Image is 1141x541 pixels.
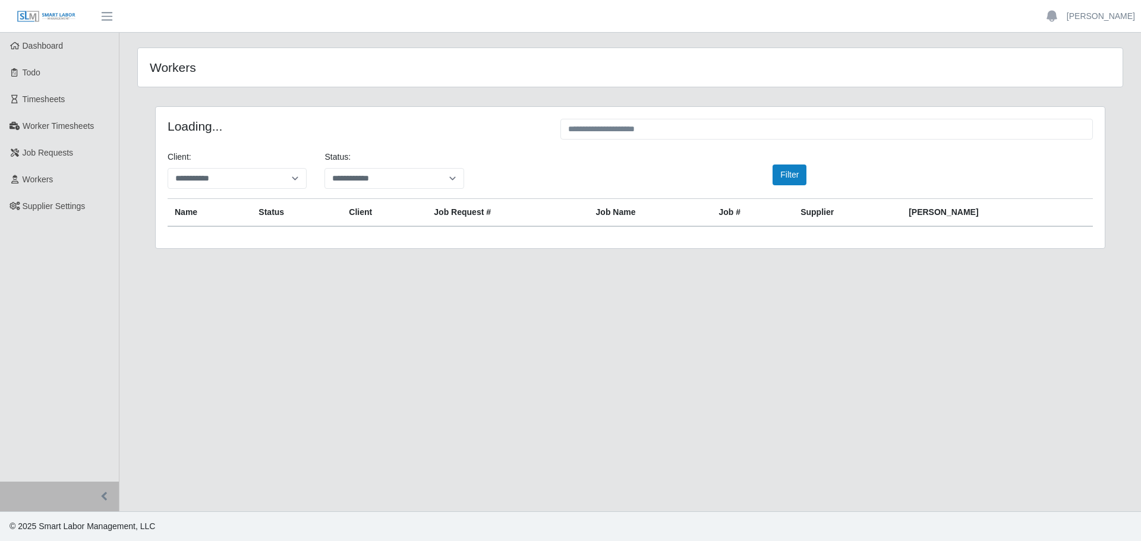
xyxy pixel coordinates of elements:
[793,199,902,227] th: Supplier
[1067,10,1135,23] a: [PERSON_NAME]
[168,151,191,163] label: Client:
[168,199,251,227] th: Name
[17,10,76,23] img: SLM Logo
[23,68,40,77] span: Todo
[23,148,74,157] span: Job Requests
[23,94,65,104] span: Timesheets
[23,175,53,184] span: Workers
[427,199,588,227] th: Job Request #
[711,199,793,227] th: Job #
[773,164,806,185] button: Filter
[589,199,712,227] th: Job Name
[23,41,64,50] span: Dashboard
[150,60,540,75] h4: Workers
[324,151,351,163] label: Status:
[168,119,543,134] h4: Loading...
[342,199,427,227] th: Client
[902,199,1093,227] th: [PERSON_NAME]
[23,121,94,131] span: Worker Timesheets
[251,199,342,227] th: Status
[23,201,86,211] span: Supplier Settings
[10,521,155,531] span: © 2025 Smart Labor Management, LLC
